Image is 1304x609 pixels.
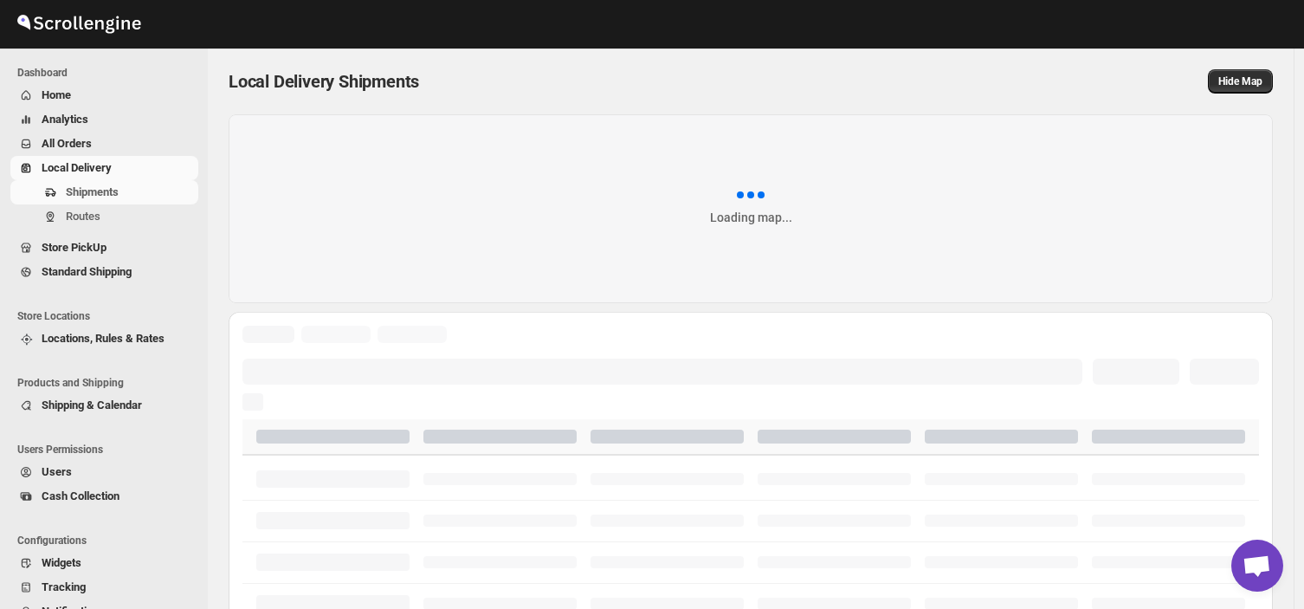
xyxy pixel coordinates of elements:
span: Shipping & Calendar [42,398,142,411]
span: Users [42,465,72,478]
button: Tracking [10,575,198,599]
button: Locations, Rules & Rates [10,327,198,351]
span: Widgets [42,556,81,569]
span: Standard Shipping [42,265,132,278]
span: Local Delivery [42,161,112,174]
div: Loading map... [710,209,792,226]
button: Users [10,460,198,484]
span: Analytics [42,113,88,126]
span: Store Locations [17,309,199,323]
span: Tracking [42,580,86,593]
button: Home [10,83,198,107]
button: Map action label [1208,69,1273,94]
div: Open chat [1231,540,1283,592]
span: Cash Collection [42,489,119,502]
span: Routes [66,210,100,223]
span: Products and Shipping [17,376,199,390]
span: Home [42,88,71,101]
button: Shipments [10,180,198,204]
span: All Orders [42,137,92,150]
span: Hide Map [1218,75,1262,88]
button: Analytics [10,107,198,132]
button: Cash Collection [10,484,198,509]
span: Configurations [17,534,199,547]
span: Locations, Rules & Rates [42,332,165,345]
span: Shipments [66,185,119,198]
span: Users Permissions [17,443,199,457]
span: Local Delivery Shipments [229,71,419,92]
button: Widgets [10,551,198,575]
button: All Orders [10,132,198,156]
button: Shipping & Calendar [10,393,198,418]
span: Dashboard [17,66,199,80]
button: Routes [10,204,198,229]
span: Store PickUp [42,241,107,254]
